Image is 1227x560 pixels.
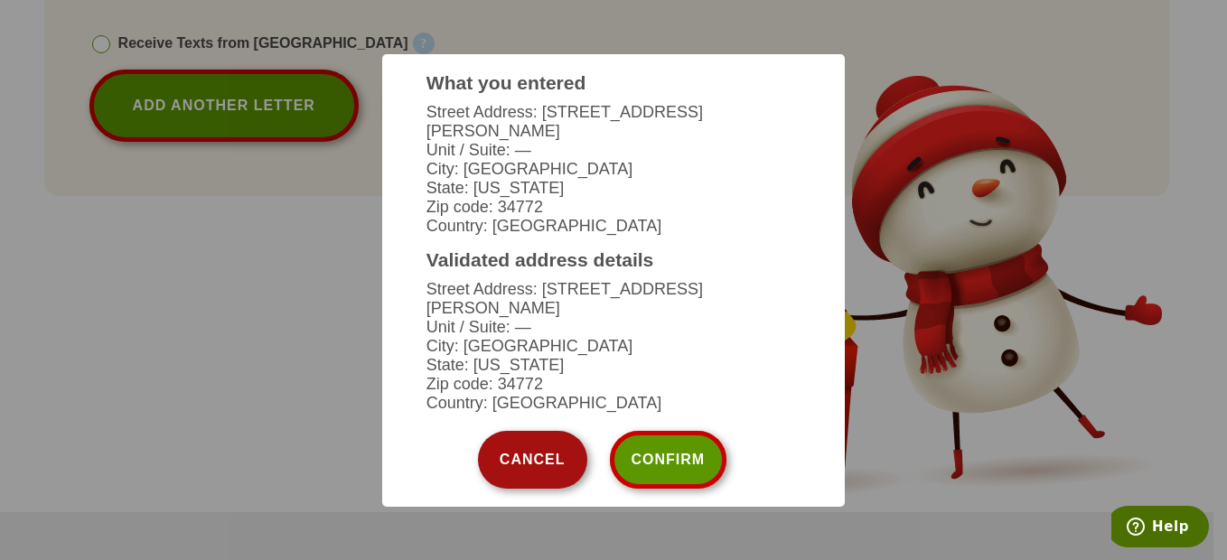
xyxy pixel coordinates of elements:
[426,217,801,236] li: Country: [GEOGRAPHIC_DATA]
[426,198,801,217] li: Zip code: 34772
[426,337,801,356] li: City: [GEOGRAPHIC_DATA]
[426,179,801,198] li: State: [US_STATE]
[426,103,801,141] li: Street Address: [STREET_ADDRESS][PERSON_NAME]
[426,356,801,375] li: State: [US_STATE]
[426,280,801,318] li: Street Address: [STREET_ADDRESS][PERSON_NAME]
[478,431,587,489] button: Cancel
[426,318,801,337] li: Unit / Suite: —
[426,160,801,179] li: City: [GEOGRAPHIC_DATA]
[610,431,727,489] button: Confirm
[426,141,801,160] li: Unit / Suite: —
[426,249,801,271] h3: Validated address details
[426,72,801,94] h3: What you entered
[426,375,801,394] li: Zip code: 34772
[1111,506,1209,551] iframe: Opens a widget where you can find more information
[426,394,801,413] li: Country: [GEOGRAPHIC_DATA]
